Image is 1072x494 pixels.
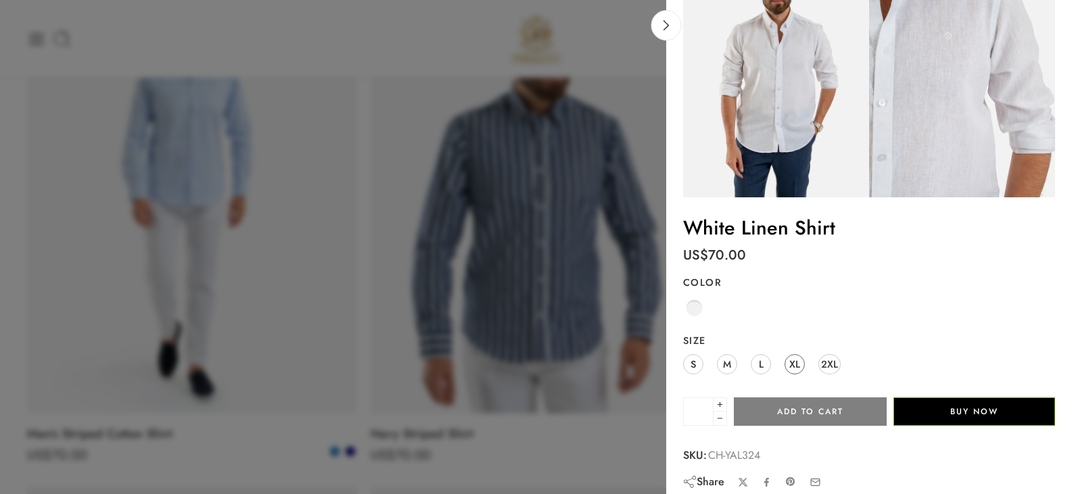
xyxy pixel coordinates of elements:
button: Buy Now [893,397,1055,426]
span: L [759,355,764,373]
span: M [723,355,731,373]
input: Product quantity [683,397,714,426]
a: Email to your friends [810,476,821,488]
bdi: 70.00 [683,245,746,265]
span: 2XL [821,355,838,373]
button: Add to cart [734,397,887,426]
a: Pin on Pinterest [785,476,796,487]
a: Share on Facebook [762,477,772,487]
span: XL [789,355,800,373]
a: XL [785,354,805,374]
span: CH-YAL324 [708,446,760,464]
strong: SKU: [683,446,707,464]
a: Share on X [738,477,748,487]
div: Share [683,474,724,489]
span: US$ [683,245,708,265]
label: Color [683,276,1055,289]
span: S [691,355,696,373]
a: 2XL [818,354,841,374]
a: M [717,354,737,374]
a: White Linen Shirt [683,214,835,242]
a: L [751,354,771,374]
label: Size [683,334,1055,347]
a: S [683,354,703,374]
